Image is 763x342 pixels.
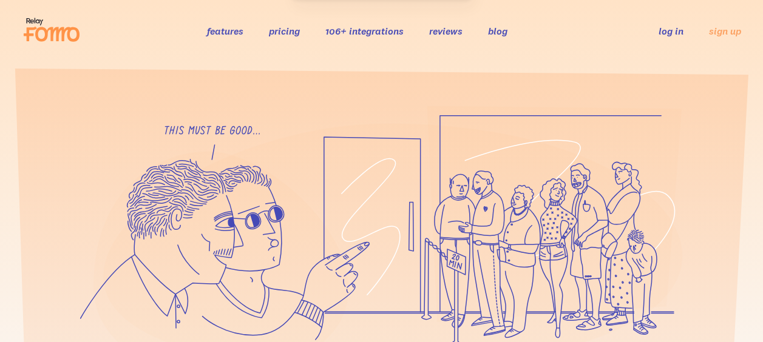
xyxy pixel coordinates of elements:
[269,25,300,37] a: pricing
[325,25,404,37] a: 106+ integrations
[207,25,243,37] a: features
[488,25,507,37] a: blog
[659,25,683,37] a: log in
[429,25,463,37] a: reviews
[709,25,741,38] a: sign up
